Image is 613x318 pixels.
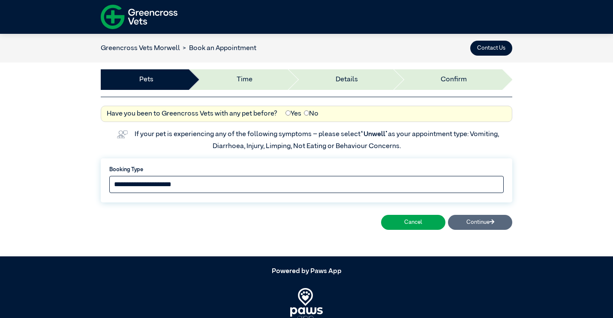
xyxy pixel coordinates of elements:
[285,110,291,116] input: Yes
[139,74,153,85] a: Pets
[101,267,512,276] h5: Powered by Paws App
[470,41,512,56] button: Contact Us
[135,131,500,150] label: If your pet is experiencing any of the following symptoms – please select as your appointment typ...
[361,131,388,138] span: “Unwell”
[285,109,301,119] label: Yes
[101,45,180,52] a: Greencross Vets Morwell
[304,110,309,116] input: No
[109,166,504,174] label: Booking Type
[180,43,256,53] li: Book an Appointment
[101,2,177,32] img: f-logo
[107,109,277,119] label: Have you been to Greencross Vets with any pet before?
[381,215,445,230] button: Cancel
[114,128,130,141] img: vet
[304,109,319,119] label: No
[101,43,256,53] nav: breadcrumb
